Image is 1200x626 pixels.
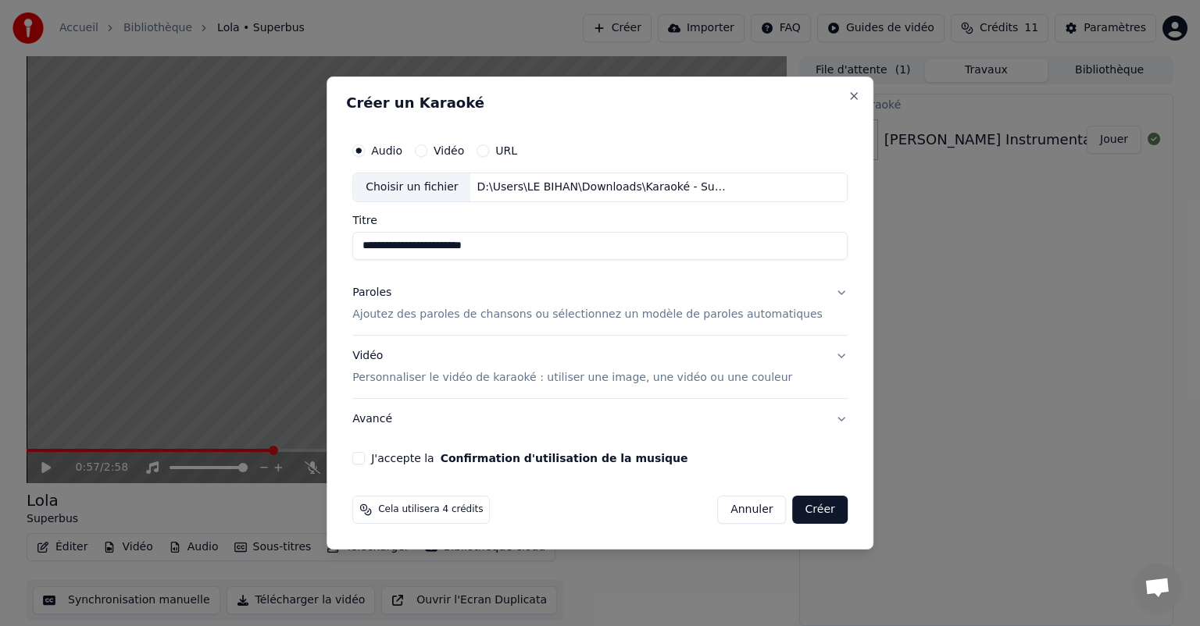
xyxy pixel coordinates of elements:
[371,145,402,156] label: Audio
[352,272,848,335] button: ParolesAjoutez des paroles de chansons ou sélectionnez un modèle de paroles automatiques
[352,307,823,322] p: Ajoutez des paroles de chansons ou sélectionnez un modèle de paroles automatiques
[352,370,792,386] p: Personnaliser le vidéo de karaoké : utiliser une image, une vidéo ou une couleur
[378,503,483,516] span: Cela utilisera 4 crédits
[352,348,792,386] div: Vidéo
[495,145,517,156] label: URL
[352,399,848,439] button: Avancé
[371,453,687,464] label: J'accepte la
[471,180,737,195] div: D:\Users\LE BIHAN\Downloads\Karaoké - Superbus - Lola.mp3
[793,496,848,524] button: Créer
[352,285,391,301] div: Paroles
[441,453,688,464] button: J'accepte la
[352,336,848,398] button: VidéoPersonnaliser le vidéo de karaoké : utiliser une image, une vidéo ou une couleur
[434,145,464,156] label: Vidéo
[352,215,848,226] label: Titre
[717,496,786,524] button: Annuler
[346,96,854,110] h2: Créer un Karaoké
[353,173,470,201] div: Choisir un fichier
